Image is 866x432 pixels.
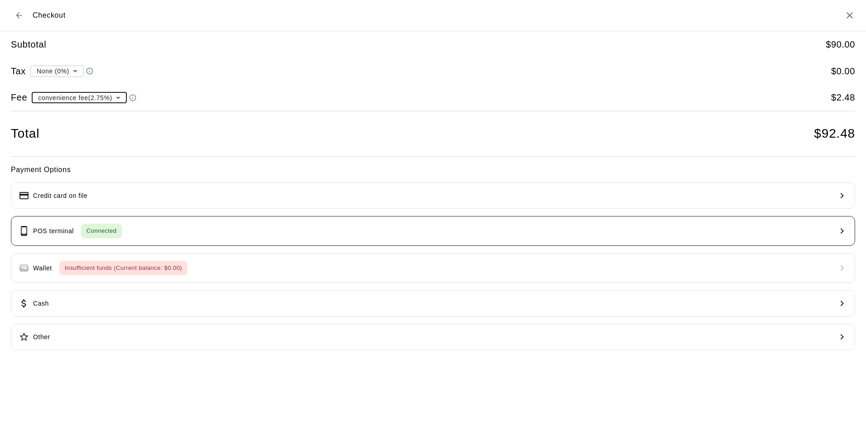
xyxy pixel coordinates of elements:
p: POS terminal [33,226,74,236]
div: Checkout [11,7,66,24]
p: Cash [33,299,49,308]
h5: $ 90.00 [826,38,855,51]
p: Credit card on file [33,191,87,201]
button: Close [844,10,855,21]
div: None (0%) [30,62,84,79]
h5: Fee [11,91,27,104]
div: convenience fee ( 2.75 % ) [32,89,126,106]
h4: $ 92.48 [814,126,855,142]
button: POS terminalConnected [11,216,855,246]
button: Back to cart [11,7,27,24]
button: Cash [11,290,855,317]
h6: Payment Options [11,164,855,176]
span: Connected [81,226,122,236]
h5: $ 0.00 [831,65,855,77]
h5: $ 2.48 [831,91,855,104]
h5: Subtotal [11,38,46,51]
p: Other [33,332,50,342]
h4: Total [11,126,39,142]
h5: Tax [11,65,26,77]
button: Credit card on file [11,182,855,209]
button: Other [11,324,855,350]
